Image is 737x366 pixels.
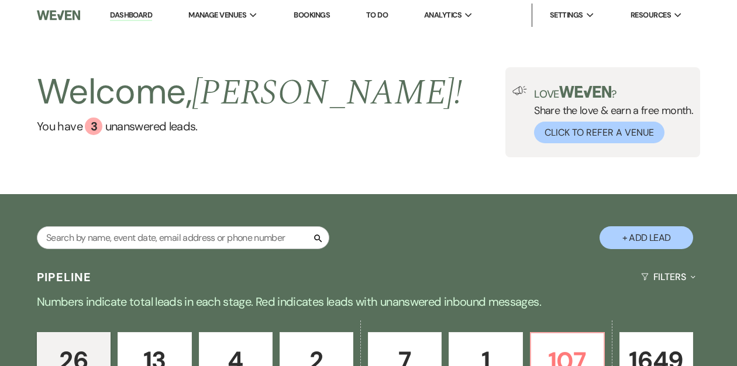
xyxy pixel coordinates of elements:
div: 3 [85,118,102,135]
h2: Welcome, [37,67,462,118]
img: weven-logo-green.svg [559,86,611,98]
span: Settings [550,9,583,21]
a: Dashboard [110,10,152,21]
button: Click to Refer a Venue [534,122,664,143]
span: Manage Venues [188,9,246,21]
span: Analytics [424,9,462,21]
button: Filters [636,261,700,292]
input: Search by name, event date, email address or phone number [37,226,329,249]
a: To Do [366,10,388,20]
a: Bookings [294,10,330,20]
a: You have 3 unanswered leads. [37,118,462,135]
h3: Pipeline [37,269,92,285]
img: loud-speaker-illustration.svg [512,86,527,95]
div: Share the love & earn a free month. [527,86,693,143]
span: [PERSON_NAME] ! [192,66,462,120]
button: + Add Lead [600,226,693,249]
img: Weven Logo [37,3,80,27]
p: Love ? [534,86,693,99]
span: Resources [631,9,671,21]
